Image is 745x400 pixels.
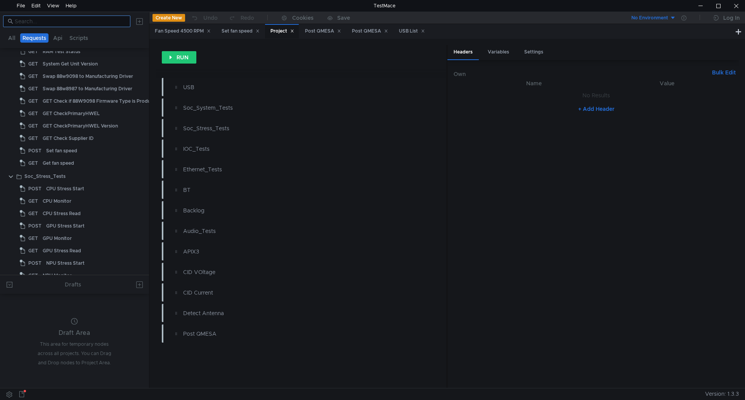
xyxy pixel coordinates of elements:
[46,220,85,232] div: GPU Stress Start
[6,33,18,43] button: All
[28,220,42,232] span: POST
[43,195,71,207] div: CPU Monitor
[28,95,38,107] span: GET
[183,83,381,91] div: USB
[28,183,42,195] span: POST
[43,95,162,107] div: GET Check if 88W9098 Firmware Type is Production
[43,157,74,169] div: Get fan speed
[466,79,602,88] th: Name
[43,133,94,144] div: GET Check Supplier ID
[183,309,381,317] div: Detect Antenna
[631,14,668,22] div: No Environment
[43,233,72,244] div: GPU Monitor
[28,108,38,119] span: GET
[28,233,38,244] span: GET
[15,17,126,26] input: Search...
[28,257,42,269] span: POST
[46,145,77,157] div: Set fan speed
[183,247,381,256] div: APIX3
[43,58,98,70] div: System Get Unit Version
[20,33,49,43] button: Requests
[46,183,84,195] div: CPU Stress Start
[709,68,739,77] button: Bulk Edit
[65,280,81,289] div: Drafts
[162,51,196,64] button: RUN
[43,108,100,119] div: GET CheckPrimaryHWEL
[28,120,38,132] span: GET
[582,92,610,99] nz-embed-empty: No Results
[222,27,260,35] div: Set fan speed
[152,14,185,22] button: Create New
[28,245,38,257] span: GET
[155,27,211,35] div: Fan Speed 4500 RPM
[183,206,381,215] div: Backlog
[28,58,38,70] span: GET
[28,71,38,82] span: GET
[28,145,42,157] span: POST
[454,69,709,79] h6: Own
[43,46,80,57] div: RAM Test Status
[43,120,118,132] div: GET CheckPrimaryHWEL Version
[51,33,65,43] button: Api
[518,45,549,59] div: Settings
[241,13,254,22] div: Redo
[43,71,133,82] div: Swap 88w9098 to Manufacturing Driver
[482,45,515,59] div: Variables
[183,227,381,235] div: Audio_Tests
[270,27,294,35] div: Project
[622,12,676,24] button: No Environment
[46,257,85,269] div: NPU Stress Start
[292,13,314,22] div: Cookies
[67,33,90,43] button: Scripts
[352,27,388,35] div: Post QMESA
[183,124,381,133] div: Soc_Stress_Tests
[183,103,381,112] div: Soc_System_Tests
[575,104,618,114] button: + Add Header
[28,157,38,169] span: GET
[447,45,479,60] div: Headers
[43,270,72,281] div: NPU Monitor
[183,268,381,276] div: CID VOltage
[28,83,38,95] span: GET
[183,329,381,338] div: Post QMESA
[28,195,38,207] span: GET
[185,12,223,24] button: Undo
[337,15,350,21] div: Save
[43,208,81,219] div: CPU Stress Read
[602,79,733,88] th: Value
[399,27,425,35] div: USB List
[24,171,66,182] div: Soc_Stress_Tests
[183,288,381,297] div: CID Current
[723,13,740,22] div: Log In
[305,27,341,35] div: Post QMESA
[183,186,381,194] div: BT
[43,245,81,257] div: GPU Stress Read
[28,270,38,281] span: GET
[183,145,381,153] div: IOC_Tests
[203,13,218,22] div: Undo
[223,12,260,24] button: Redo
[183,165,381,174] div: Ethernet_Tests
[28,133,38,144] span: GET
[28,208,38,219] span: GET
[43,83,132,95] div: Swap 88w8987 to Manufacturing Driver
[705,388,739,400] span: Version: 1.3.3
[28,46,38,57] span: GET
